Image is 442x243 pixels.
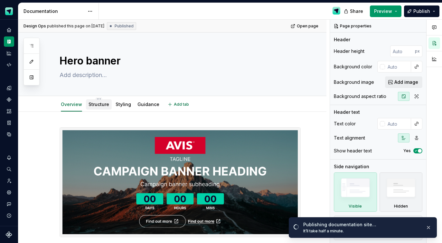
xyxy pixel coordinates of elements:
[6,231,12,238] svg: Supernova Logo
[413,8,430,15] span: Publish
[380,172,423,212] div: Hidden
[385,76,422,88] button: Add image
[4,187,14,198] a: Settings
[341,5,367,17] button: Share
[4,176,14,186] a: Invite team
[24,8,84,15] div: Documentation
[5,7,13,15] img: e611c74b-76fc-4ef0-bafa-dc494cd4cb8a.png
[385,118,411,130] input: Auto
[289,22,321,31] a: Open page
[334,48,364,54] div: Header height
[334,36,350,43] div: Header
[58,97,85,111] div: Overview
[24,24,46,29] span: Design Ops
[394,79,418,85] span: Add image
[115,24,134,29] span: Published
[58,53,299,69] textarea: Hero banner
[4,199,14,209] button: Contact support
[334,93,386,100] div: Background aspect ratio
[4,106,14,116] a: Assets
[334,163,369,170] div: Side navigation
[116,102,131,107] a: Styling
[303,221,420,228] div: Publishing documentation site…
[86,97,112,111] div: Structure
[334,109,360,115] div: Header text
[333,7,340,15] img: Design Ops
[334,121,356,127] div: Text color
[374,8,392,15] span: Preview
[390,45,415,57] input: Auto
[47,24,104,29] div: published this page on [DATE]
[334,135,365,141] div: Text alignment
[4,164,14,174] button: Search ⌘K
[370,5,401,17] button: Preview
[4,83,14,93] a: Design tokens
[135,97,162,111] div: Guidance
[334,63,372,70] div: Background color
[334,148,372,154] div: Show header text
[166,100,192,109] button: Add tab
[61,102,82,107] a: Overview
[350,8,363,15] span: Share
[415,49,420,54] p: px
[4,36,14,47] a: Documentation
[4,48,14,58] a: Analytics
[334,172,377,212] div: Visible
[4,129,14,140] a: Data sources
[137,102,159,107] a: Guidance
[89,102,109,107] a: Structure
[404,5,439,17] button: Publish
[394,204,408,209] div: Hidden
[349,204,362,209] div: Visible
[4,152,14,163] button: Notifications
[403,148,411,153] label: Yes
[297,24,318,29] span: Open page
[174,102,189,107] span: Add tab
[303,228,420,234] div: It’ll take half a minute.
[113,97,134,111] div: Styling
[334,79,374,85] div: Background image
[4,60,14,70] a: Code automation
[4,118,14,128] a: Storybook stories
[385,61,411,73] input: Auto
[4,94,14,105] a: Components
[4,25,14,35] a: Home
